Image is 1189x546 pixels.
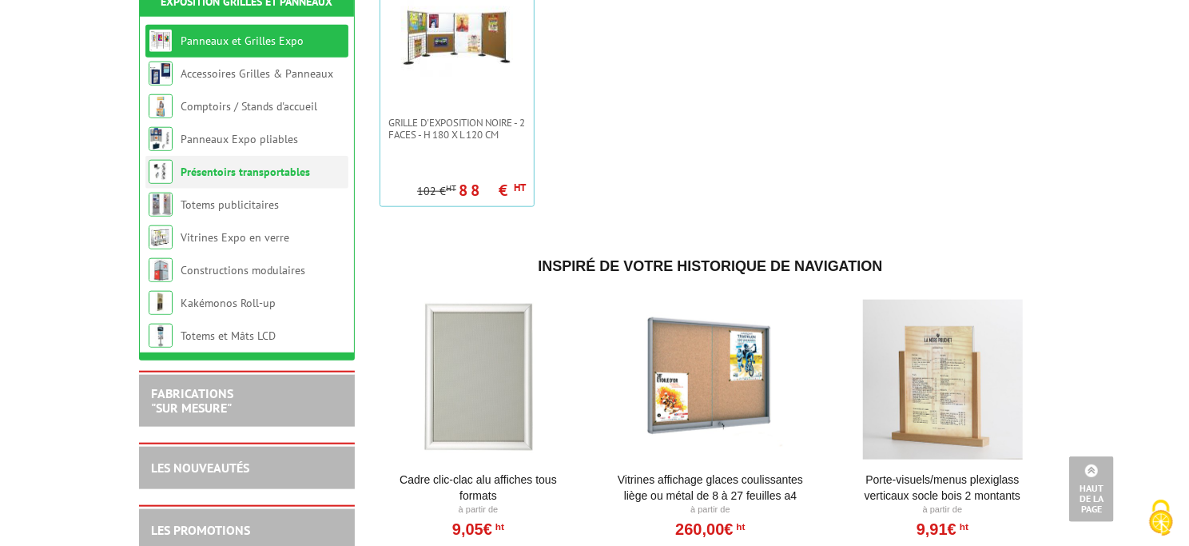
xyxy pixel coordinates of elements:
p: 102 € [417,185,456,197]
p: À partir de [844,504,1041,516]
sup: HT [446,182,456,193]
img: Totems publicitaires [149,193,173,217]
sup: HT [492,521,504,532]
a: Totems publicitaires [181,197,279,212]
a: Présentoirs transportables [181,165,310,179]
p: 88 € [459,185,526,195]
img: Panneaux et Grilles Expo [149,29,173,53]
sup: HT [514,181,526,194]
img: Kakémonos Roll-up [149,291,173,315]
img: Totems et Mâts LCD [149,324,173,348]
sup: HT [956,521,968,532]
a: Comptoirs / Stands d'accueil [181,99,317,114]
a: Cadre Clic-Clac Alu affiches tous formats [380,472,577,504]
img: Présentoirs transportables [149,160,173,184]
img: Constructions modulaires [149,258,173,282]
a: Kakémonos Roll-up [181,296,276,310]
a: FABRICATIONS"Sur Mesure" [151,385,233,416]
img: Cookies (fenêtre modale) [1141,498,1181,538]
a: Vitrines affichage glaces coulissantes liège ou métal de 8 à 27 feuilles A4 [612,472,809,504]
a: Vitrines Expo en verre [181,230,289,245]
a: 260,00€HT [675,524,745,534]
a: LES NOUVEAUTÉS [151,460,249,476]
a: 9,91€HT [917,524,968,534]
a: Constructions modulaires [181,263,305,277]
img: Vitrines Expo en verre [149,225,173,249]
button: Cookies (fenêtre modale) [1133,492,1189,546]
p: À partir de [612,504,809,516]
a: Accessoires Grilles & Panneaux [181,66,333,81]
a: Totems et Mâts LCD [181,329,276,343]
a: LES PROMOTIONS [151,522,250,538]
span: Inspiré de votre historique de navigation [538,258,882,274]
img: Comptoirs / Stands d'accueil [149,94,173,118]
a: Porte-Visuels/Menus Plexiglass Verticaux Socle Bois 2 Montants [844,472,1041,504]
a: 9,05€HT [452,524,504,534]
a: Panneaux Expo pliables [181,132,298,146]
p: À partir de [380,504,577,516]
span: Grille d'exposition noire - 2 faces - H 180 x L 120 cm [388,117,526,141]
sup: HT [734,521,746,532]
a: Haut de la page [1069,456,1114,522]
a: Grille d'exposition noire - 2 faces - H 180 x L 120 cm [380,117,534,141]
img: Accessoires Grilles & Panneaux [149,62,173,86]
a: Panneaux et Grilles Expo [181,34,304,48]
img: Panneaux Expo pliables [149,127,173,151]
